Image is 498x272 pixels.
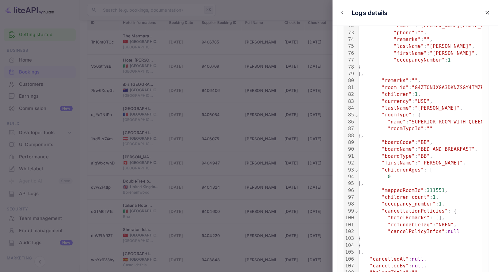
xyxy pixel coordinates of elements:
[412,263,424,269] span: null
[382,146,415,152] span: "boardName"
[344,235,355,242] div: 103
[394,30,415,36] span: "phone"
[388,126,424,131] span: "roomTypeId"
[344,256,355,263] div: 106
[344,228,355,235] div: 102
[355,112,359,118] span: Fold line
[427,43,472,49] span: "[PERSON_NAME]"
[382,139,415,145] span: "boardCode"
[344,180,355,187] div: 95
[382,77,409,83] span: "remarks"
[439,201,442,207] span: 1
[388,215,430,221] span: "hotelRemarks"
[370,263,409,269] span: "cancelledBy"
[382,160,415,166] span: "firstName"
[352,8,387,17] p: Logs details
[344,242,355,249] div: 104
[382,112,412,118] span: "roomType"
[382,98,412,104] span: "currency"
[415,105,460,111] span: "[PERSON_NAME]"
[338,8,347,17] button: close
[418,153,430,159] span: "BB"
[415,98,430,104] span: "USD"
[427,126,433,131] span: ""
[388,119,406,125] span: "name"
[412,256,424,262] span: null
[355,167,359,173] span: Fold line
[344,194,355,201] div: 97
[344,167,355,173] div: 93
[344,201,355,207] div: 98
[344,64,355,70] div: 78
[418,139,430,145] span: "BB"
[344,173,355,180] div: 94
[344,105,355,111] div: 84
[394,57,445,63] span: "occupancyNumber"
[482,7,493,18] button: close
[382,201,435,207] span: "occupancy_number"
[344,98,355,105] div: 83
[382,91,412,97] span: "children"
[344,214,355,221] div: 100
[418,30,424,36] span: ""
[344,249,355,255] div: 105
[344,221,355,228] div: 101
[388,174,391,179] span: 0
[344,91,355,98] div: 82
[344,187,355,194] div: 96
[394,43,424,49] span: "lastName"
[418,160,463,166] span: "[PERSON_NAME]"
[344,160,355,166] div: 92
[382,105,412,111] span: "lastName"
[344,132,355,139] div: 88
[382,208,447,214] span: "cancellationPolicies"
[344,153,355,160] div: 91
[355,208,359,214] span: Fold line
[344,57,355,63] div: 77
[418,146,475,152] span: "BED AND BREAKFAST"
[344,119,355,125] div: 86
[448,57,451,63] span: 1
[344,77,355,84] div: 80
[382,194,430,200] span: "children_count"
[382,153,415,159] span: "boardType"
[415,91,418,97] span: 1
[388,229,445,234] span: "cancelPolicyInfos"
[394,50,427,56] span: "firstName"
[433,194,436,200] span: 1
[382,85,409,90] span: "room_id"
[448,229,460,234] span: null
[427,187,445,193] span: 311551
[424,36,430,42] span: ""
[344,29,355,36] div: 73
[388,222,433,228] span: "refundableTag"
[344,146,355,153] div: 90
[344,125,355,132] div: 87
[344,36,355,43] div: 74
[344,84,355,91] div: 81
[436,222,454,228] span: "NRFN"
[344,70,355,77] div: 79
[412,77,418,83] span: ""
[344,208,355,214] div: 99
[430,50,475,56] span: "[PERSON_NAME]"
[382,187,424,193] span: "mappedRoomId"
[370,256,409,262] span: "cancelledAt"
[344,263,355,269] div: 107
[344,139,355,146] div: 89
[344,50,355,57] div: 76
[344,111,355,118] div: 85
[382,167,424,173] span: "childrenAges"
[394,36,421,42] span: "remarks"
[344,43,355,50] div: 75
